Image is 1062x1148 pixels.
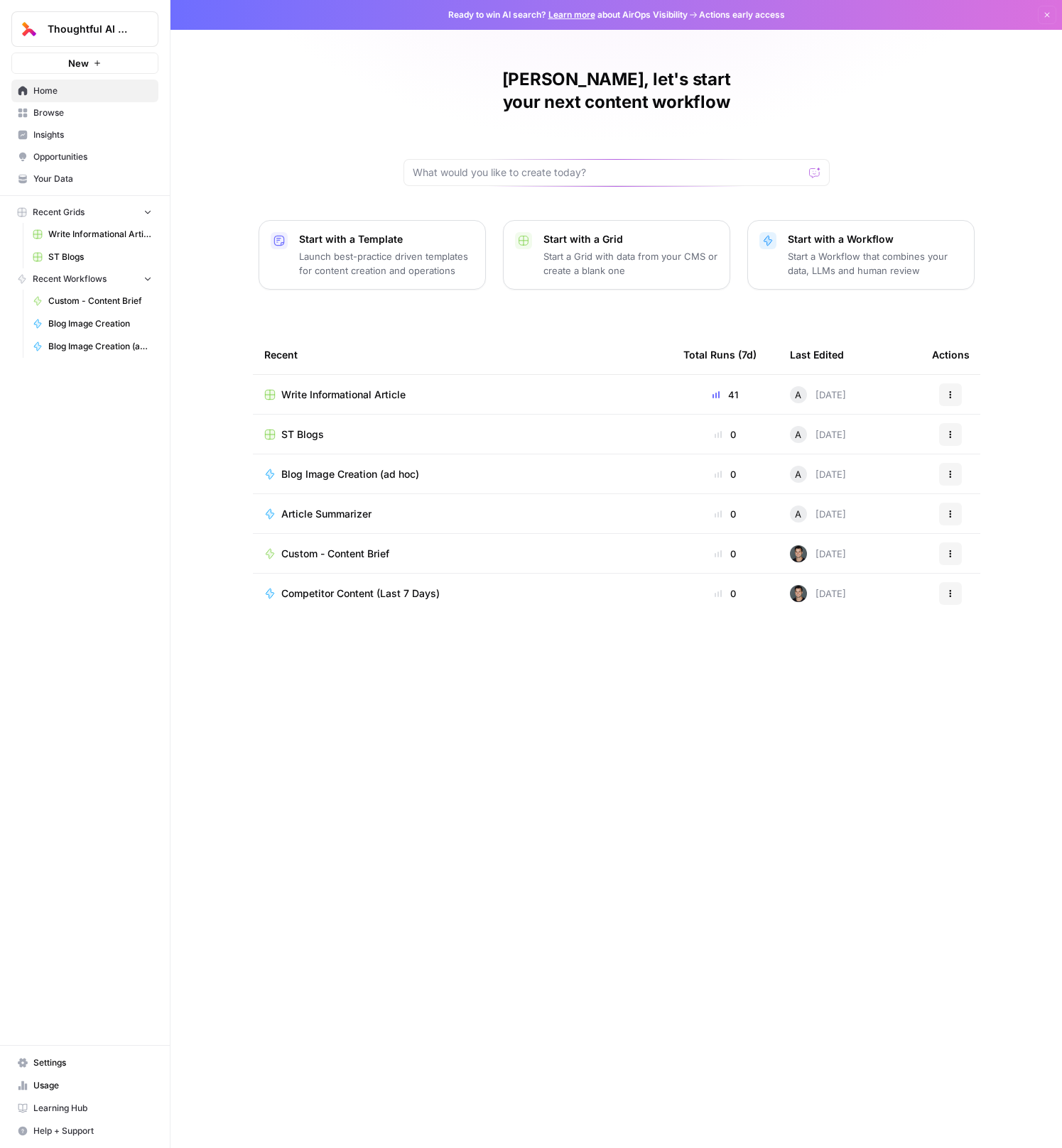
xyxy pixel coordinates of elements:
button: Help + Support [11,1120,158,1142]
span: Write Informational Article [48,228,152,241]
a: Home [11,80,158,102]
span: Custom - Content Brief [48,295,152,307]
span: A [795,388,801,402]
img: klt2gisth7jypmzdkryddvk9ywnb [790,585,807,602]
a: Your Data [11,168,158,190]
a: Write Informational Article [26,223,158,246]
span: Recent Workflows [33,273,107,285]
div: [DATE] [790,386,846,403]
input: What would you like to create today? [413,165,803,180]
div: [DATE] [790,466,846,483]
a: Blog Image Creation [26,312,158,335]
div: 0 [683,586,767,601]
div: [DATE] [790,505,846,523]
span: Learning Hub [33,1102,152,1115]
span: A [795,507,801,521]
a: Custom - Content Brief [264,547,661,561]
p: Start with a Grid [543,232,718,246]
div: 41 [683,388,767,402]
p: Start a Grid with data from your CMS or create a blank one [543,249,718,278]
a: Custom - Content Brief [26,290,158,312]
span: Usage [33,1079,152,1092]
p: Start with a Workflow [788,232,963,246]
a: Blog Image Creation (ad hoc) [26,335,158,358]
button: Recent Grids [11,202,158,223]
span: Home [33,84,152,97]
span: Competitor Content (Last 7 Days) [281,586,440,601]
span: Custom - Content Brief [281,547,389,561]
a: Article Summarizer [264,507,661,521]
span: Article Summarizer [281,507,372,521]
a: Write Informational Article [264,388,661,402]
span: Your Data [33,173,152,185]
span: Write Informational Article [281,388,406,402]
span: Settings [33,1056,152,1069]
p: Start a Workflow that combines your data, LLMs and human review [788,249,963,278]
span: Browse [33,106,152,119]
a: Browse [11,102,158,124]
a: Usage [11,1074,158,1097]
p: Start with a Template [299,232,474,246]
button: Start with a TemplateLaunch best-practice driven templates for content creation and operations [259,220,486,290]
span: Ready to win AI search? about AirOps Visibility [448,9,688,21]
span: A [795,427,801,442]
button: Start with a GridStart a Grid with data from your CMS or create a blank one [503,220,730,290]
div: 0 [683,467,767,481]
div: Actions [932,335,970,374]
a: Settings [11,1051,158,1074]
span: New [68,56,89,70]
span: Recent Grids [33,206,85,219]
a: Opportunities [11,146,158,168]
span: Blog Image Creation (ad hoc) [281,467,419,481]
span: Thoughtful AI Content Engine [48,22,134,36]
div: Last Edited [790,335,844,374]
p: Launch best-practice driven templates for content creation and operations [299,249,474,278]
img: klt2gisth7jypmzdkryddvk9ywnb [790,545,807,562]
div: [DATE] [790,545,846,562]
span: Opportunities [33,151,152,163]
button: Recent Workflows [11,268,158,290]
button: Workspace: Thoughtful AI Content Engine [11,11,158,47]
a: Competitor Content (Last 7 Days) [264,586,661,601]
span: ST Blogs [281,427,324,442]
span: ST Blogs [48,251,152,263]
div: Recent [264,335,661,374]
img: Thoughtful AI Content Engine Logo [16,16,42,42]
div: 0 [683,427,767,442]
span: Actions early access [699,9,785,21]
span: Insights [33,129,152,141]
div: [DATE] [790,426,846,443]
span: A [795,467,801,481]
a: Blog Image Creation (ad hoc) [264,467,661,481]
h1: [PERSON_NAME], let's start your next content workflow [403,68,830,114]
button: Start with a WorkflowStart a Workflow that combines your data, LLMs and human review [747,220,975,290]
a: ST Blogs [264,427,661,442]
a: Learn more [548,9,595,20]
a: Insights [11,124,158,146]
span: Help + Support [33,1125,152,1137]
div: 0 [683,507,767,521]
div: Total Runs (7d) [683,335,757,374]
div: [DATE] [790,585,846,602]
span: Blog Image Creation (ad hoc) [48,340,152,353]
button: New [11,53,158,74]
span: Blog Image Creation [48,317,152,330]
a: ST Blogs [26,246,158,268]
div: 0 [683,547,767,561]
a: Learning Hub [11,1097,158,1120]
